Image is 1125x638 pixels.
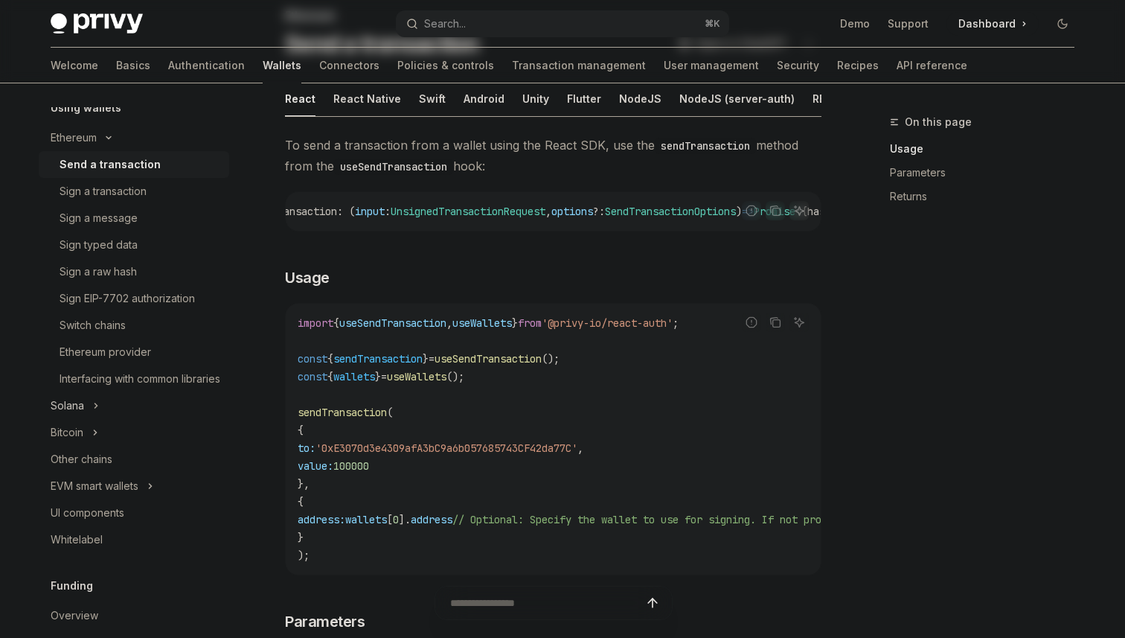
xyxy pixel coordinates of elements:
button: Search...⌘K [396,10,729,37]
a: User management [664,48,759,83]
button: Android [464,81,504,116]
span: { [298,495,304,508]
span: UnsignedTransactionRequest [391,205,545,218]
div: Whitelabel [51,531,103,549]
div: Sign a raw hash [60,263,137,281]
span: } [375,370,381,383]
div: Switch chains [60,316,126,334]
a: Basics [116,48,150,83]
img: dark logo [51,13,143,34]
span: ; [673,316,679,330]
button: Report incorrect code [742,313,761,332]
div: Send a transaction [60,156,161,173]
div: EVM smart wallets [51,477,138,495]
a: Returns [890,185,1086,208]
button: NodeJS (server-auth) [679,81,795,116]
a: Sign a transaction [39,178,229,205]
div: Bitcoin [51,424,83,441]
div: Sign a message [60,209,138,227]
span: , [577,441,583,455]
span: { [327,352,333,366]
div: Sign typed data [60,236,138,254]
span: } [298,531,304,544]
button: NodeJS [619,81,661,116]
a: Ethereum provider [39,339,229,366]
a: Security [777,48,819,83]
span: wallets [345,513,387,526]
span: : [385,205,391,218]
span: import [298,316,333,330]
span: [ [387,513,393,526]
a: Policies & controls [397,48,494,83]
span: to: [298,441,315,455]
span: sendTransaction [248,205,337,218]
button: React [285,81,315,116]
a: Send a transaction [39,151,229,178]
h5: Funding [51,577,93,595]
span: Dashboard [958,16,1016,31]
span: // Optional: Specify the wallet to use for signing. If not provided, the first wallet will be used. [452,513,1042,526]
button: Solana [39,392,229,419]
span: ( [387,406,393,419]
span: sendTransaction [298,406,387,419]
span: useSendTransaction [435,352,542,366]
span: sendTransaction [333,352,423,366]
span: = [429,352,435,366]
span: options [551,205,593,218]
button: REST API [812,81,859,116]
a: Sign EIP-7702 authorization [39,285,229,312]
a: Overview [39,602,229,629]
span: : ( [337,205,355,218]
span: , [545,205,551,218]
a: Sign a raw hash [39,258,229,285]
span: } [423,352,429,366]
span: wallets [333,370,375,383]
a: API reference [897,48,967,83]
button: Flutter [567,81,601,116]
a: UI components [39,500,229,526]
a: Dashboard [946,12,1039,36]
span: input [355,205,385,218]
span: }, [298,477,310,491]
a: Usage [890,137,1086,161]
span: Usage [285,267,330,288]
span: { [327,370,333,383]
a: Whitelabel [39,526,229,553]
span: useSendTransaction [339,316,446,330]
a: Authentication [168,48,245,83]
span: { [333,316,339,330]
a: Other chains [39,446,229,473]
span: hash [807,205,831,218]
span: To send a transaction from a wallet using the React SDK, use the method from the hook: [285,135,821,176]
a: Wallets [263,48,301,83]
div: Interfacing with common libraries [60,370,220,388]
button: Unity [522,81,549,116]
span: const [298,370,327,383]
span: ]. [399,513,411,526]
span: 100000 [333,459,369,473]
a: Parameters [890,161,1086,185]
div: Sign EIP-7702 authorization [60,290,195,307]
button: Ethereum [39,124,229,151]
button: EVM smart wallets [39,473,229,500]
span: } [512,316,518,330]
span: ⌘ K [705,18,720,30]
span: { [298,424,304,437]
button: Copy the contents from the code block [766,313,785,332]
div: Ethereum [51,129,97,147]
button: Toggle dark mode [1051,12,1074,36]
a: Connectors [319,48,379,83]
span: useWallets [452,316,512,330]
div: Sign a transaction [60,182,147,200]
span: (); [542,352,560,366]
button: Send message [642,593,663,613]
div: Overview [51,607,98,625]
span: ?: [593,205,605,218]
button: Ask AI [789,201,809,220]
a: Demo [840,16,870,31]
span: = [381,370,387,383]
a: Transaction management [512,48,646,83]
a: Sign a message [39,205,229,232]
span: address: [298,513,345,526]
span: '@privy-io/react-auth' [542,316,673,330]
